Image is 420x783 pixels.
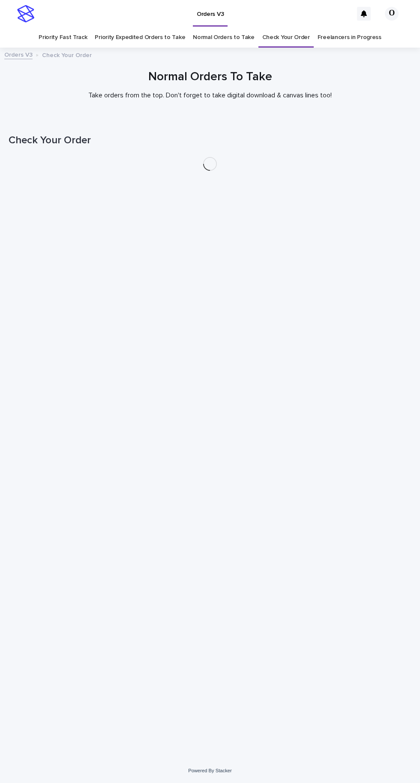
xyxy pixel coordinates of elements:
[42,50,92,59] p: Check Your Order
[262,27,310,48] a: Check Your Order
[385,7,399,21] div: О
[4,49,33,59] a: Orders V3
[318,27,381,48] a: Freelancers in Progress
[95,27,185,48] a: Priority Expedited Orders to Take
[188,768,231,773] a: Powered By Stacker
[9,70,411,85] h1: Normal Orders To Take
[17,5,34,22] img: stacker-logo-s-only.png
[39,91,381,100] p: Take orders from the top. Don't forget to take digital download & canvas lines too!
[9,134,411,147] h1: Check Your Order
[39,27,87,48] a: Priority Fast Track
[193,27,255,48] a: Normal Orders to Take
